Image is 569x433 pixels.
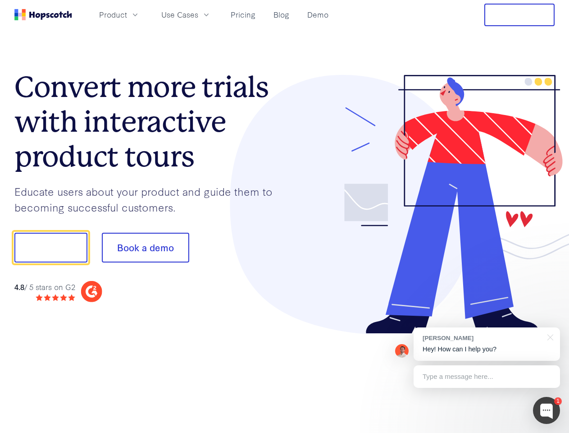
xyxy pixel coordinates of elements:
a: Home [14,9,72,20]
button: Free Trial [484,4,555,26]
a: Demo [304,7,332,22]
span: Product [99,9,127,20]
button: Show me! [14,233,87,263]
div: 1 [554,397,562,405]
button: Use Cases [156,7,216,22]
span: Use Cases [161,9,198,20]
div: Type a message here... [414,365,560,388]
button: Book a demo [102,233,189,263]
button: Product [94,7,145,22]
a: Pricing [227,7,259,22]
a: Blog [270,7,293,22]
img: Mark Spera [395,344,409,358]
p: Hey! How can I help you? [423,345,551,354]
h1: Convert more trials with interactive product tours [14,70,285,174]
strong: 4.8 [14,281,24,292]
div: [PERSON_NAME] [423,334,542,342]
div: / 5 stars on G2 [14,281,75,293]
p: Educate users about your product and guide them to becoming successful customers. [14,184,285,215]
